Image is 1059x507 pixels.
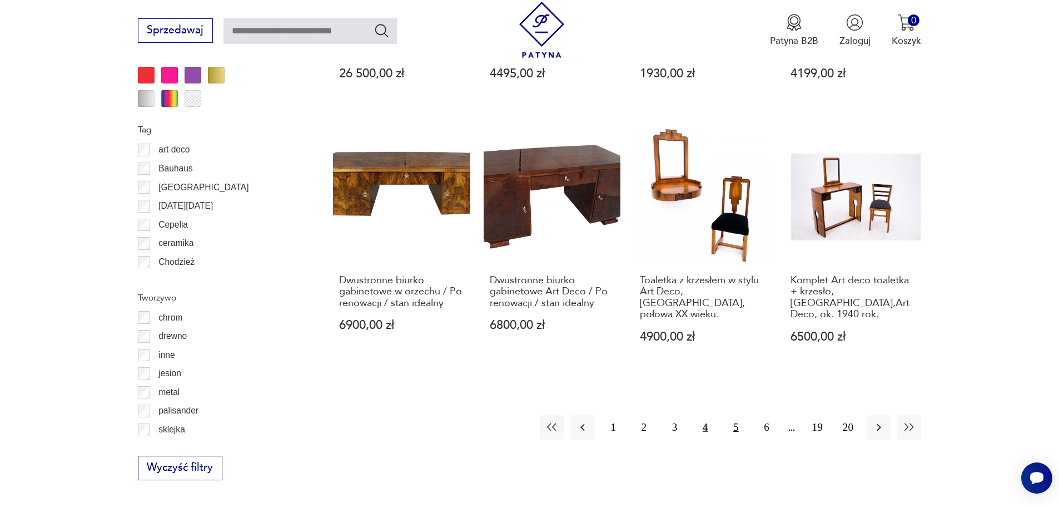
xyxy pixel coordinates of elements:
p: ceramika [158,236,193,250]
img: Ikona koszyka [898,14,915,31]
p: 6900,00 zł [339,319,464,331]
h3: Komplet Art deco toaletka + krzesło, [GEOGRAPHIC_DATA],Art Deco, ok. 1940 rok. [790,275,916,321]
p: 6800,00 zł [490,319,615,331]
p: jesion [158,366,181,381]
p: 6500,00 zł [790,331,916,343]
button: 2 [632,415,656,439]
p: Patyna B2B [770,35,818,47]
button: 6 [754,415,778,439]
h3: Toaletka z krzesłem w stylu Art Deco, [GEOGRAPHIC_DATA], połowa XX wieku. [640,275,765,321]
button: 0Koszyk [892,14,921,47]
iframe: Smartsupp widget button [1021,462,1052,494]
a: Dwustronne biurko gabinetowe Art Deco / Po renowacji / stan idealnyDwustronne biurko gabinetowe A... [484,127,621,368]
p: art deco [158,142,190,157]
p: [DATE][DATE] [158,199,213,213]
h3: Dwustronne biurko gabinetowe Art Deco / Po renowacji / stan idealny [490,275,615,309]
p: chrom [158,311,182,325]
button: 5 [724,415,748,439]
p: palisander [158,403,198,418]
p: 4900,00 zł [640,331,765,343]
div: 0 [908,14,919,26]
p: Chodzież [158,255,195,269]
p: 4199,00 zł [790,68,916,80]
p: 1930,00 zł [640,68,765,80]
img: Ikonka użytkownika [846,14,863,31]
p: inne [158,348,175,362]
p: drewno [158,329,187,343]
p: 26 500,00 zł [339,68,464,80]
a: Komplet Art deco toaletka + krzesło, Polska,Art Deco, ok. 1940 rok.Komplet Art deco toaletka + kr... [784,127,922,368]
img: Patyna - sklep z meblami i dekoracjami vintage [514,2,570,58]
button: 1 [601,415,625,439]
button: Szukaj [374,22,390,38]
button: Patyna B2B [770,14,818,47]
h3: Dwustronne biurko gabinetowe w orzechu / Po renowacji / stan idealny [339,275,464,309]
a: Ikona medaluPatyna B2B [770,14,818,47]
p: Tworzywo [138,291,301,305]
p: sklejka [158,422,185,437]
button: 4 [693,415,717,439]
p: Tag [138,122,301,137]
a: Dwustronne biurko gabinetowe w orzechu / Po renowacji / stan idealnyDwustronne biurko gabinetowe ... [333,127,470,368]
p: metal [158,385,180,400]
button: 19 [806,415,829,439]
button: Wyczyść filtry [138,456,222,480]
p: Zaloguj [839,35,871,47]
p: szkło [158,441,178,456]
p: Bauhaus [158,161,193,176]
a: Toaletka z krzesłem w stylu Art Deco, Polska, połowa XX wieku.Toaletka z krzesłem w stylu Art Dec... [634,127,771,368]
a: Sprzedawaj [138,27,213,36]
img: Ikona medalu [785,14,803,31]
button: 3 [663,415,687,439]
p: Ćmielów [158,273,192,288]
button: Zaloguj [839,14,871,47]
p: [GEOGRAPHIC_DATA] [158,180,248,195]
button: Sprzedawaj [138,18,213,43]
p: 4495,00 zł [490,68,615,80]
p: Cepelia [158,218,188,232]
button: 20 [836,415,860,439]
p: Koszyk [892,35,921,47]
